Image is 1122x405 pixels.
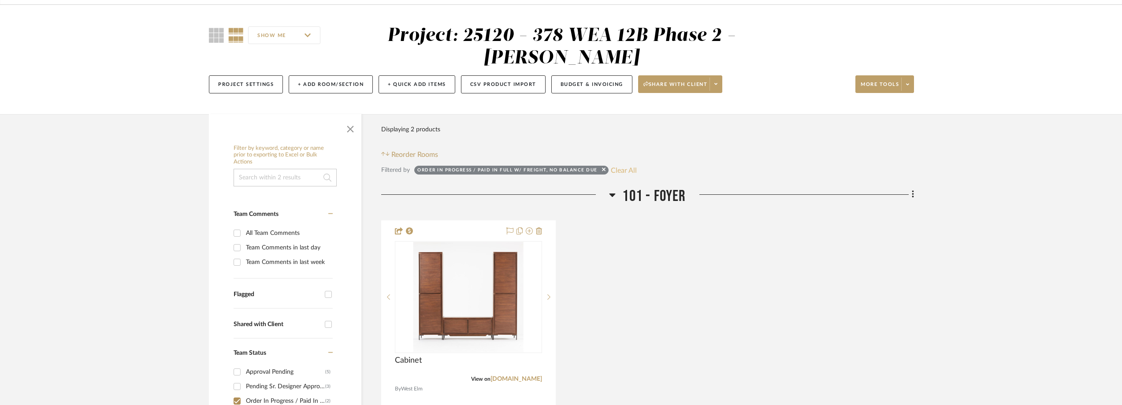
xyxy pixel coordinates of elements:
div: (5) [325,365,331,379]
div: (3) [325,379,331,394]
div: Order In Progress / Paid In Full w/ Freight, No Balance due [417,167,598,176]
span: Share with client [643,81,708,94]
button: Reorder Rooms [381,149,438,160]
button: Budget & Invoicing [551,75,632,93]
div: Team Comments in last day [246,241,331,255]
div: Team Comments in last week [246,255,331,269]
div: Project: 25120 - 378 WEA 12B Phase 2 - [PERSON_NAME] [387,26,736,67]
div: Pending Sr. Designer Approval [246,379,325,394]
div: Shared with Client [234,321,320,328]
div: All Team Comments [246,226,331,240]
button: + Quick Add Items [379,75,455,93]
span: Team Comments [234,211,279,217]
div: Flagged [234,291,320,298]
img: Cabinet [413,242,524,352]
button: Clear All [611,164,637,176]
input: Search within 2 results [234,169,337,186]
button: More tools [855,75,914,93]
div: Filtered by [381,165,410,175]
span: Team Status [234,350,266,356]
button: + Add Room/Section [289,75,373,93]
button: Close [342,119,359,136]
span: By [395,385,401,393]
button: Project Settings [209,75,283,93]
span: Reorder Rooms [391,149,438,160]
h6: Filter by keyword, category or name prior to exporting to Excel or Bulk Actions [234,145,337,166]
div: 0 [395,242,542,353]
span: Cabinet [395,356,422,365]
span: View on [471,376,490,382]
button: CSV Product Import [461,75,546,93]
span: West Elm [401,385,423,393]
span: 101 - Foyer [622,187,686,206]
span: More tools [861,81,899,94]
button: Share with client [638,75,723,93]
a: [DOMAIN_NAME] [490,376,542,382]
div: Approval Pending [246,365,325,379]
div: Displaying 2 products [381,121,440,138]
